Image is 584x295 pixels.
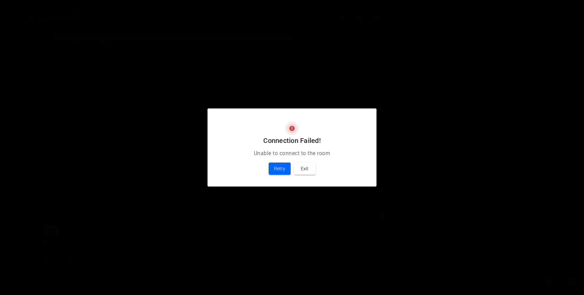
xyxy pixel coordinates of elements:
button: Retry [269,163,291,175]
p: Unable to connect to the room [216,149,368,157]
h2: Connection Failed! [216,135,368,146]
span: Exit [301,165,309,173]
button: Exit [294,163,316,175]
span: Retry [274,165,285,173]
